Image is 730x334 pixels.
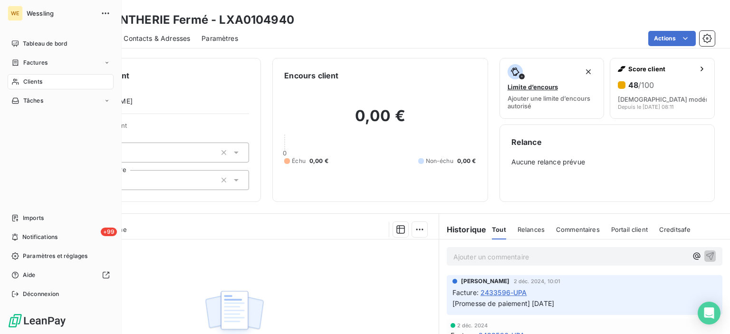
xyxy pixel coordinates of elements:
[452,287,479,297] span: Facture :
[8,93,114,108] a: Tâches
[611,226,648,233] span: Portail client
[202,34,238,43] span: Paramètres
[8,267,114,283] a: Aide
[23,252,87,260] span: Paramètres et réglages
[8,36,114,51] a: Tableau de bord
[618,95,712,103] span: [DEMOGRAPHIC_DATA] modéré
[618,104,673,110] span: Depuis le [DATE] 08:11
[284,106,476,135] h2: 0,00 €
[77,122,249,135] span: Propriétés Client
[124,34,190,43] span: Contacts & Adresses
[8,313,67,328] img: Logo LeanPay
[8,55,114,70] a: Factures
[58,70,249,81] h6: Informations client
[426,157,453,165] span: Non-échu
[452,299,554,307] span: [Promesse de paiement] [DATE]
[648,31,696,46] button: Actions
[8,248,114,264] a: Paramètres et réglages
[23,290,59,298] span: Déconnexion
[610,58,715,119] button: Score client48/100[DEMOGRAPHIC_DATA] modéréDepuis le [DATE] 08:11
[628,65,694,73] span: Score client
[511,136,703,148] h6: Relance
[283,149,287,157] span: 0
[518,226,545,233] span: Relances
[492,226,506,233] span: Tout
[23,58,48,67] span: Factures
[22,233,58,241] span: Notifications
[8,210,114,226] a: Imports
[8,6,23,21] div: WE
[499,58,605,119] button: Limite d’encoursAjouter une limite d’encours autorisé
[457,157,476,165] span: 0,00 €
[309,157,328,165] span: 0,00 €
[556,226,600,233] span: Commentaires
[292,157,306,165] span: Échu
[514,278,561,284] span: 2 déc. 2024, 10:01
[23,271,36,279] span: Aide
[508,95,596,110] span: Ajouter une limite d’encours autorisé
[457,323,488,328] span: 2 déc. 2024
[480,287,527,297] span: 2433596-UPA
[628,80,654,90] h6: 48
[84,11,294,29] h3: L'ABSINTHERIE Fermé - LXA0104940
[638,80,654,90] span: /100
[508,83,558,91] span: Limite d’encours
[439,224,487,235] h6: Historique
[659,226,691,233] span: Creditsafe
[461,277,510,286] span: [PERSON_NAME]
[8,74,114,89] a: Clients
[23,39,67,48] span: Tableau de bord
[23,96,43,105] span: Tâches
[511,157,703,167] span: Aucune relance prévue
[284,70,338,81] h6: Encours client
[698,302,720,324] div: Open Intercom Messenger
[101,228,117,236] span: +99
[23,77,42,86] span: Clients
[23,214,44,222] span: Imports
[27,10,95,17] span: Wessling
